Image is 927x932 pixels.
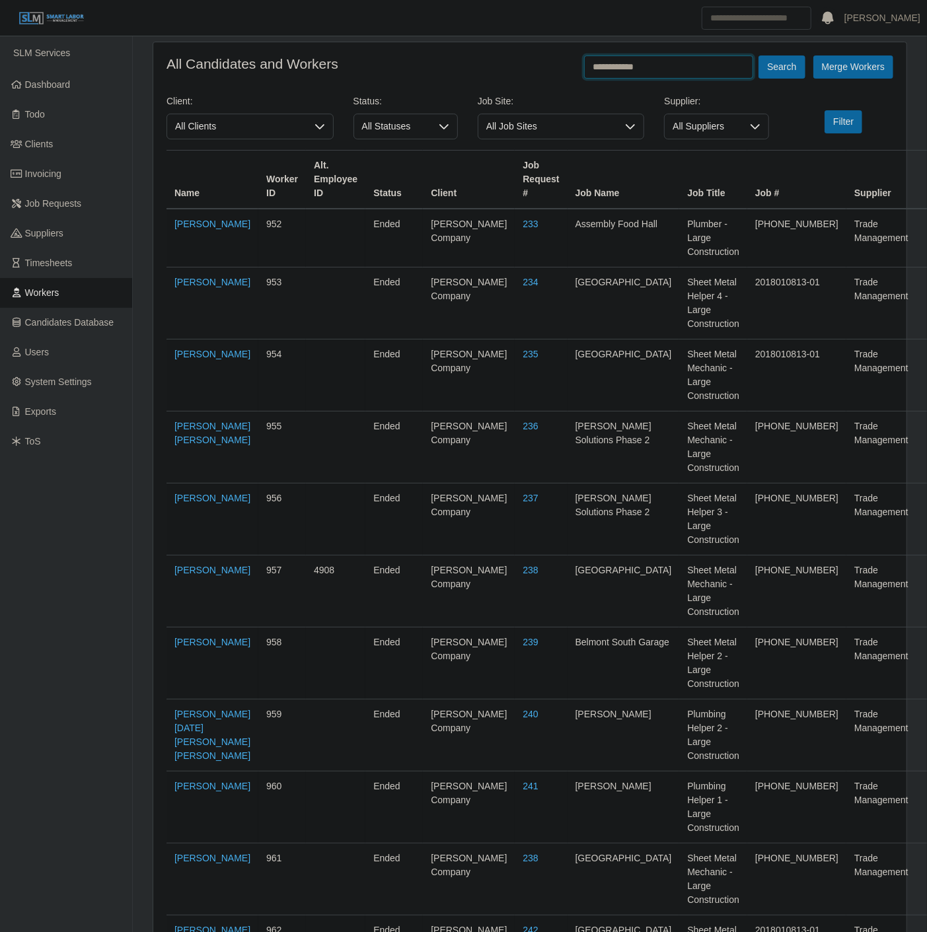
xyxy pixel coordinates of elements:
td: [PERSON_NAME] Company [423,484,515,556]
td: [PERSON_NAME] Company [423,843,515,915]
th: Name [167,151,258,209]
span: Invoicing [25,168,61,179]
td: Assembly Food Hall [568,209,680,268]
td: [PERSON_NAME] Solutions Phase 2 [568,484,680,556]
span: Workers [25,287,59,298]
span: Timesheets [25,258,73,268]
th: Worker ID [258,151,306,209]
td: ended [365,209,423,268]
td: [PERSON_NAME] Company [423,627,515,699]
td: Sheet Metal Mechanic - Large Construction [679,340,747,412]
th: Job Name [568,151,680,209]
a: 241 [523,781,538,791]
a: [PERSON_NAME] [174,493,250,503]
td: ended [365,843,423,915]
th: Client [423,151,515,209]
span: Exports [25,406,56,417]
a: 234 [523,277,538,287]
td: Sheet Metal Mechanic - Large Construction [679,412,747,484]
a: 238 [523,565,538,575]
span: Clients [25,139,54,149]
td: [PHONE_NUMBER] [747,843,846,915]
th: Status [365,151,423,209]
span: All Statuses [354,114,431,139]
a: [PERSON_NAME] [174,349,250,359]
td: 960 [258,771,306,843]
span: System Settings [25,376,92,387]
button: Merge Workers [813,55,893,79]
td: [PHONE_NUMBER] [747,484,846,556]
td: Plumbing Helper 2 - Large Construction [679,699,747,771]
td: 953 [258,268,306,340]
td: [PERSON_NAME] Company [423,699,515,771]
span: All Job Sites [478,114,618,139]
td: 2018010813-01 [747,340,846,412]
span: Candidates Database [25,317,114,328]
a: 233 [523,219,538,229]
span: Dashboard [25,79,71,90]
td: Belmont South Garage [568,627,680,699]
td: ended [365,556,423,627]
img: SLM Logo [19,11,85,26]
td: Sheet Metal Helper 4 - Large Construction [679,268,747,340]
td: 952 [258,209,306,268]
a: 235 [523,349,538,359]
td: [PERSON_NAME] Company [423,556,515,627]
a: 240 [523,709,538,719]
span: All Clients [167,114,307,139]
td: 956 [258,484,306,556]
td: [GEOGRAPHIC_DATA] [568,843,680,915]
td: ended [365,699,423,771]
a: [PERSON_NAME] [DATE][PERSON_NAME] [PERSON_NAME] [174,709,250,761]
h4: All Candidates and Workers [167,55,338,72]
button: Search [759,55,805,79]
td: Sheet Metal Mechanic - Large Construction [679,556,747,627]
td: [GEOGRAPHIC_DATA] [568,268,680,340]
td: [PERSON_NAME] Company [423,209,515,268]
span: Suppliers [25,228,63,238]
td: [PERSON_NAME] [568,771,680,843]
a: [PERSON_NAME] [174,565,250,575]
td: 2018010813-01 [747,268,846,340]
td: ended [365,268,423,340]
th: Job # [747,151,846,209]
input: Search [702,7,811,30]
td: [PHONE_NUMBER] [747,699,846,771]
td: ended [365,484,423,556]
td: [GEOGRAPHIC_DATA] [568,556,680,627]
td: [PERSON_NAME] Company [423,340,515,412]
td: [PERSON_NAME] Company [423,268,515,340]
span: All Suppliers [665,114,741,139]
span: ToS [25,436,41,447]
td: [PHONE_NUMBER] [747,556,846,627]
th: Job Request # [515,151,567,209]
td: 958 [258,627,306,699]
td: [PHONE_NUMBER] [747,627,846,699]
td: ended [365,340,423,412]
a: 239 [523,637,538,647]
td: 955 [258,412,306,484]
a: [PERSON_NAME] [174,219,250,229]
td: [PHONE_NUMBER] [747,412,846,484]
td: [PERSON_NAME] Company [423,771,515,843]
td: ended [365,771,423,843]
label: Client: [167,94,193,108]
td: [PERSON_NAME] Solutions Phase 2 [568,412,680,484]
a: [PERSON_NAME] [844,11,920,25]
a: [PERSON_NAME] [174,853,250,863]
span: SLM Services [13,48,70,58]
td: [PHONE_NUMBER] [747,771,846,843]
td: 957 [258,556,306,627]
td: 4908 [306,556,365,627]
td: Plumbing Helper 1 - Large Construction [679,771,747,843]
span: Job Requests [25,198,82,209]
td: Sheet Metal Helper 3 - Large Construction [679,484,747,556]
a: [PERSON_NAME] [174,277,250,287]
td: [GEOGRAPHIC_DATA] [568,340,680,412]
td: [PHONE_NUMBER] [747,209,846,268]
td: 959 [258,699,306,771]
a: [PERSON_NAME] [174,781,250,791]
td: Sheet Metal Mechanic - Large Construction [679,843,747,915]
td: ended [365,412,423,484]
th: Alt. Employee ID [306,151,365,209]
